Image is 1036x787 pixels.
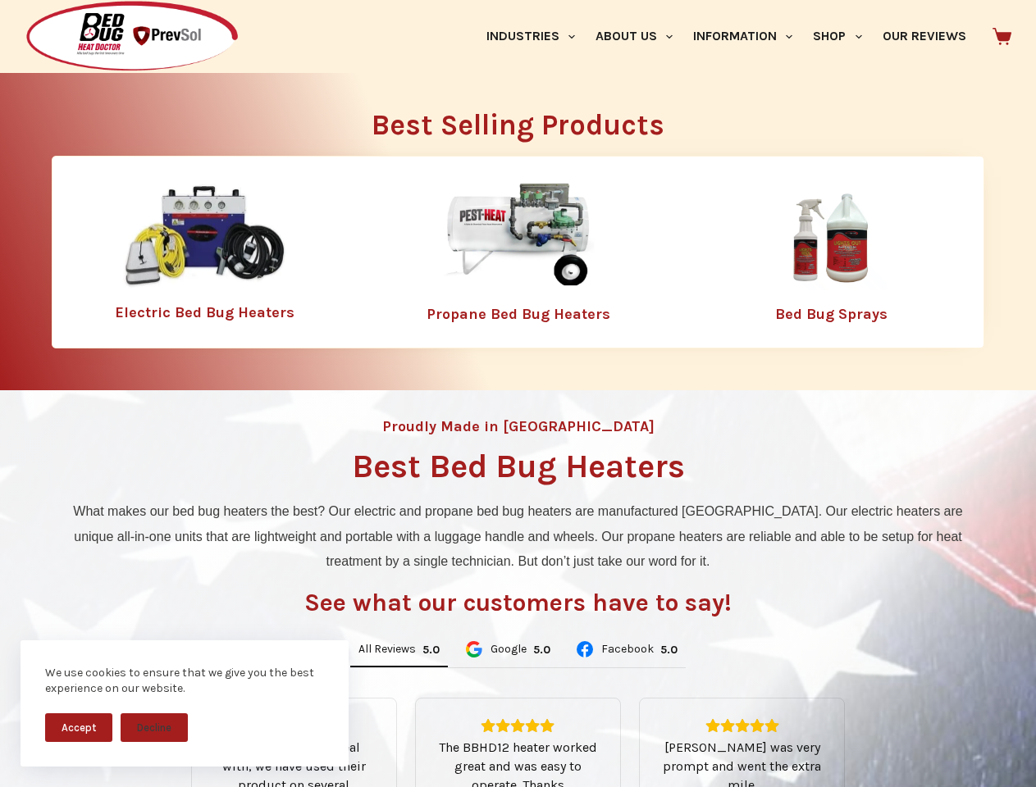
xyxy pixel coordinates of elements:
h3: See what our customers have to say! [304,590,732,615]
a: Bed Bug Sprays [775,305,888,323]
div: Rating: 5.0 out of 5 [659,718,824,733]
a: Electric Bed Bug Heaters [115,303,294,321]
h1: Best Bed Bug Heaters [352,450,685,483]
div: Rating: 5.0 out of 5 [533,643,550,657]
button: Open LiveChat chat widget [13,7,62,56]
button: Decline [121,713,188,742]
button: Accept [45,713,112,742]
div: Rating: 5.0 out of 5 [436,718,600,733]
div: 5.0 [422,643,440,657]
div: Rating: 5.0 out of 5 [422,643,440,657]
span: Google [491,644,527,655]
p: What makes our bed bug heaters the best? Our electric and propane bed bug heaters are manufacture... [60,499,976,574]
span: Facebook [601,644,654,655]
a: Propane Bed Bug Heaters [427,305,610,323]
div: Rating: 5.0 out of 5 [660,643,678,657]
h2: Best Selling Products [52,111,984,139]
div: 5.0 [660,643,678,657]
span: All Reviews [358,644,416,655]
div: 5.0 [533,643,550,657]
div: We use cookies to ensure that we give you the best experience on our website. [45,665,324,697]
h4: Proudly Made in [GEOGRAPHIC_DATA] [382,419,655,434]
